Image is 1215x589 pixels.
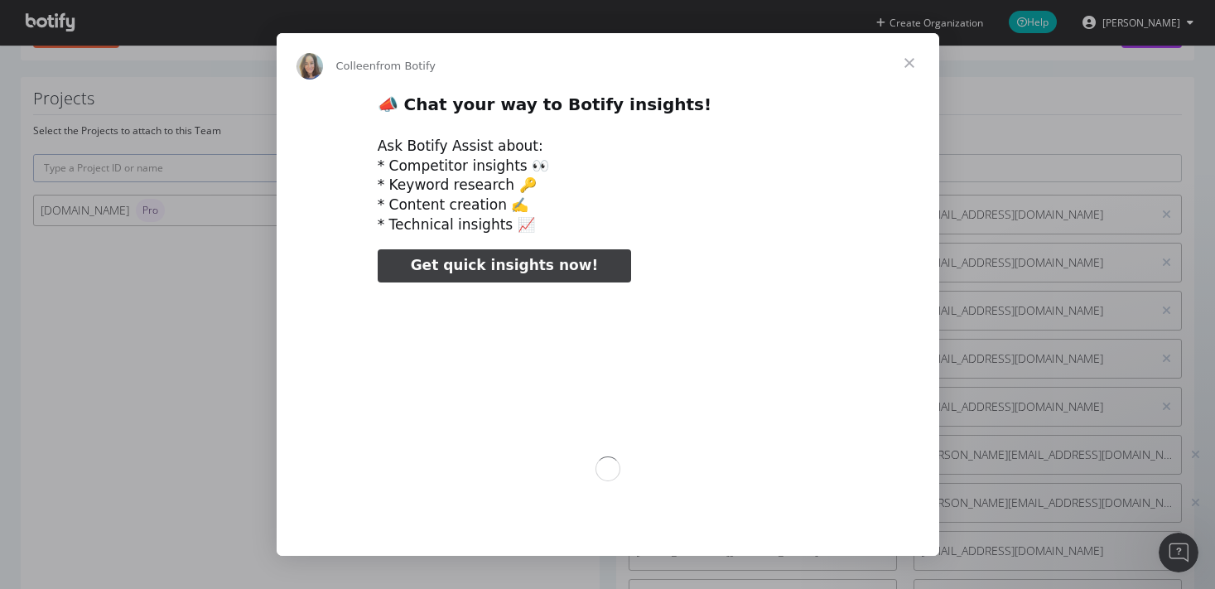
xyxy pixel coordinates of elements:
[378,249,631,282] a: Get quick insights now!
[336,60,377,72] span: Colleen
[297,53,323,80] img: Profile image for Colleen
[376,60,436,72] span: from Botify
[378,94,838,124] h2: 📣 Chat your way to Botify insights!
[411,257,598,273] span: Get quick insights now!
[378,137,838,235] div: Ask Botify Assist about: * Competitor insights 👀 * Keyword research 🔑 * Content creation ✍️ * Tec...
[880,33,939,93] span: Close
